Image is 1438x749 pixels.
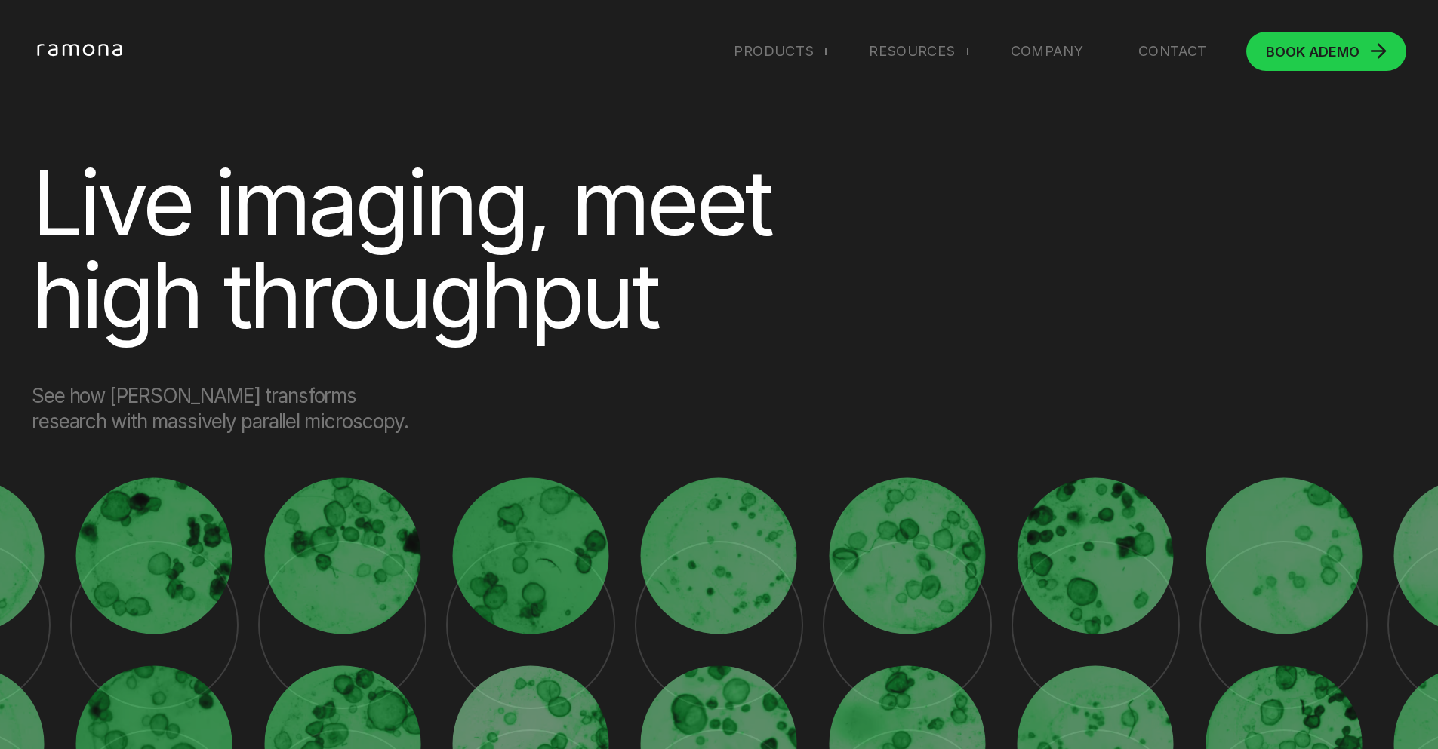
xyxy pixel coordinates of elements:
[734,42,814,60] div: Products
[734,42,830,60] div: Products
[32,157,937,342] h1: Live imaging, meet high throughput
[1266,43,1319,60] span: BOOK A
[1138,42,1207,60] a: Contact
[32,383,418,435] p: See how [PERSON_NAME] transforms research with massively parallel microscopy.
[1266,45,1359,58] div: DEMO
[1246,32,1407,71] a: BOOK ADEMO
[1011,42,1084,60] div: Company
[1011,42,1099,60] div: Company
[869,42,971,60] div: RESOURCES
[32,43,134,59] a: home
[869,42,955,60] div: RESOURCES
